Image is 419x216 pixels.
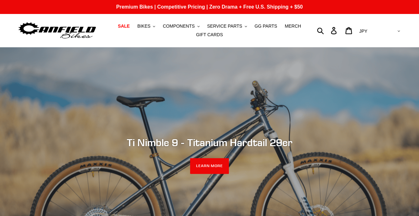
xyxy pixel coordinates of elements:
span: GIFT CARDS [196,32,223,37]
a: GIFT CARDS [193,30,226,39]
span: GG PARTS [255,24,277,29]
button: BIKES [134,22,158,30]
button: COMPONENTS [160,22,203,30]
button: SERVICE PARTS [204,22,250,30]
span: SALE [118,24,130,29]
span: SERVICE PARTS [207,24,242,29]
span: BIKES [137,24,150,29]
a: MERCH [282,22,304,30]
span: MERCH [285,24,301,29]
a: LEARN MORE [190,158,229,174]
a: SALE [115,22,133,30]
img: Canfield Bikes [17,21,97,41]
a: GG PARTS [251,22,280,30]
span: COMPONENTS [163,24,195,29]
h2: Ti Nimble 9 - Titanium Hardtail 29er [36,137,383,149]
